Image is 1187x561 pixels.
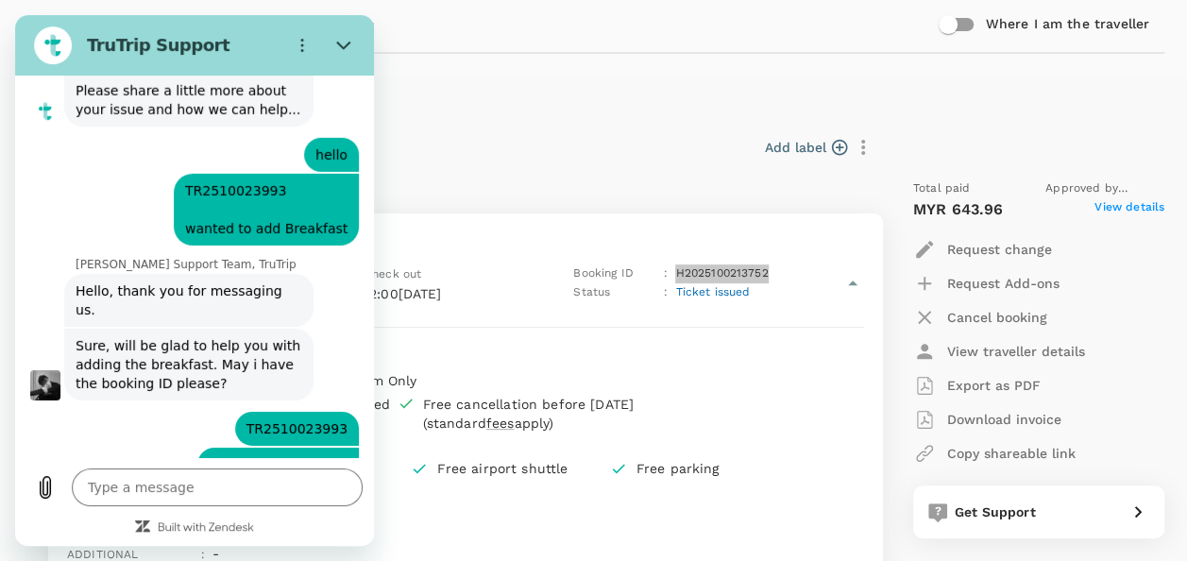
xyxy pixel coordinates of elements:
span: Get Support [955,504,1036,519]
div: Free cancellation before [DATE] (standard apply) [422,395,731,433]
span: [GEOGRAPHIC_DATA] [186,433,340,467]
span: TR2510023993 wanted to add Breakfast [162,159,340,230]
p: Grand Deluxe Twin, Room Only [212,371,808,390]
button: Request Add-ons [913,266,1060,300]
button: Copy shareable link [913,436,1076,470]
p: : [664,283,668,302]
button: Upload file [11,453,49,491]
button: Add label [765,138,847,157]
button: Download invoice [913,402,1061,436]
h2: TruTrip Support [72,19,261,42]
a: Cancelled/Rejected [213,7,390,52]
p: Free parking [636,459,793,478]
button: View traveller details [913,334,1085,368]
a: Built with Zendesk: Visit the Zendesk website in a new tab [143,507,239,519]
p: Stay in [GEOGRAPHIC_DATA] [67,229,864,247]
iframe: Messaging window [15,15,374,546]
span: Check out [365,267,421,280]
p: Export as PDF [947,376,1041,395]
span: Total paid [913,179,971,198]
span: Ticket issued [675,285,750,298]
p: Status [573,283,656,302]
button: Close [310,11,348,49]
span: View details [1094,198,1164,221]
p: : [664,264,668,283]
button: Cancel booking [913,300,1047,334]
a: Past [128,7,213,52]
span: Sure, will be glad to help you with adding the breakfast. May i have the booking ID please? [53,314,295,385]
p: View traveller details [947,342,1085,361]
a: Upcoming [23,7,128,52]
span: : [201,548,205,561]
p: Request change [947,240,1052,259]
p: Request Add-ons [947,274,1060,293]
p: Free airport shuttle [437,459,594,478]
p: Booking ID [573,264,656,283]
button: Options menu [268,11,306,49]
p: View details [212,489,808,508]
button: Export as PDF [913,368,1041,402]
span: Approved by [1045,179,1164,198]
p: [PERSON_NAME] Support Team, TruTrip [60,242,359,257]
span: TR2510023993 [224,397,340,431]
span: Hello, thank you for messaging us. [53,259,295,312]
p: Download invoice [947,410,1061,429]
button: Request change [913,232,1052,266]
span: hello [293,123,340,157]
span: fees [486,416,515,431]
p: Cancel booking [947,308,1047,327]
h6: Where I am the traveller [985,14,1149,35]
p: MYR 643.96 [913,198,1004,221]
p: [STREET_ADDRESS] [212,516,864,535]
p: Copy shareable link [947,444,1076,463]
p: 12:00[DATE] [365,284,544,303]
p: H2025100213752 [675,264,768,283]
